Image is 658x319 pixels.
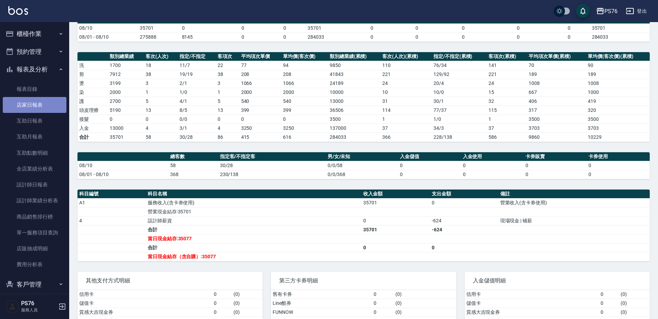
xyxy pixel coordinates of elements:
[239,88,282,97] td: 2000
[328,115,381,124] td: 3500
[527,97,586,106] td: 406
[77,161,168,170] td: 08/10
[146,234,362,243] td: 當日現金結存:35077
[279,277,448,284] span: 第三方卡券明細
[599,299,619,308] td: 0
[362,198,430,207] td: 35701
[461,161,524,170] td: 0
[465,308,599,317] td: 質感大吉現金券
[381,133,431,142] td: 366
[146,207,362,216] td: 營業現金結存:35701
[281,106,328,115] td: 399
[432,52,487,61] th: 指定/不指定(累積)
[216,88,239,97] td: 1
[239,70,282,79] td: 208
[3,293,66,311] button: 商品管理
[180,23,222,32] td: 0
[77,52,650,142] table: a dense table
[77,61,108,70] td: 洗
[372,290,394,299] td: 0
[3,145,66,161] a: 互助點數明細
[586,52,650,61] th: 單均價(客次價)(累積)
[3,113,66,129] a: 互助日報表
[432,61,487,70] td: 76 / 34
[396,32,438,41] td: 0
[178,106,216,115] td: 8 / 5
[239,106,282,115] td: 399
[487,115,527,124] td: 1
[146,216,362,225] td: 設計師薪資
[232,290,263,299] td: ( 0 )
[3,43,66,61] button: 預約管理
[281,88,328,97] td: 2000
[499,216,650,225] td: 現場現金 | 補薪
[438,32,488,41] td: 0
[77,198,146,207] td: A1
[8,6,28,15] img: Logo
[586,115,650,124] td: 3500
[381,115,431,124] td: 1
[604,7,618,16] div: PS76
[281,97,328,106] td: 540
[77,124,108,133] td: 入金
[216,79,239,88] td: 3
[328,106,381,115] td: 36506
[587,170,650,179] td: 0
[239,133,282,142] td: 415
[576,4,590,18] button: save
[362,190,430,199] th: 收入金額
[108,70,144,79] td: 7912
[430,225,499,234] td: -624
[144,79,178,88] td: 3
[3,177,66,193] a: 設計師日報表
[487,70,527,79] td: 221
[216,106,239,115] td: 13
[77,133,108,142] td: 合計
[586,70,650,79] td: 189
[619,290,650,299] td: ( 0 )
[524,170,587,179] td: 0
[168,161,218,170] td: 58
[381,52,431,61] th: 客次(人次)(累積)
[108,133,144,142] td: 35701
[77,170,168,179] td: 08/01 - 08/10
[178,79,216,88] td: 2 / 1
[178,88,216,97] td: 1 / 0
[619,308,650,317] td: ( 0 )
[86,277,254,284] span: 其他支付方式明細
[432,70,487,79] td: 129 / 92
[487,124,527,133] td: 37
[108,97,144,106] td: 2700
[381,97,431,106] td: 31
[144,115,178,124] td: 0
[146,225,362,234] td: 合計
[306,32,348,41] td: 284033
[271,299,372,308] td: Line酷券
[77,88,108,97] td: 染
[77,32,138,41] td: 08/01 - 08/10
[216,133,239,142] td: 86
[144,124,178,133] td: 4
[430,243,499,252] td: 0
[138,23,180,32] td: 35701
[218,170,326,179] td: 230/138
[372,308,394,317] td: 0
[328,88,381,97] td: 10000
[144,88,178,97] td: 1
[527,70,586,79] td: 189
[3,81,66,97] a: 報表目錄
[77,190,650,261] table: a dense table
[488,23,548,32] td: 0
[178,133,216,142] td: 30/28
[281,52,328,61] th: 單均價(客次價)
[488,32,548,41] td: 0
[3,60,66,78] button: 報表及分析
[527,52,586,61] th: 平均項次單價(累積)
[326,170,398,179] td: 0/0/368
[222,23,264,32] td: 0
[430,198,499,207] td: 0
[362,216,430,225] td: 0
[328,61,381,70] td: 9850
[77,97,108,106] td: 護
[108,106,144,115] td: 5190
